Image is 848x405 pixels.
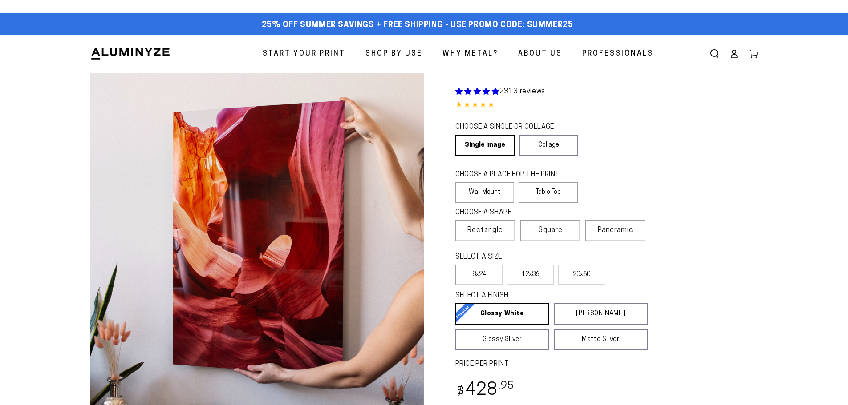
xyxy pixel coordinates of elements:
summary: Search our site [705,44,724,64]
span: About Us [518,48,562,60]
legend: SELECT A FINISH [455,291,626,301]
img: Aluminyze [90,47,170,60]
legend: CHOOSE A PLACE FOR THE PRINT [455,170,570,180]
a: About Us [511,42,569,66]
a: [PERSON_NAME] [554,303,648,325]
legend: CHOOSE A SHAPE [455,208,571,218]
a: Shop By Use [359,42,429,66]
div: 4.85 out of 5.0 stars [455,99,758,112]
a: Professionals [576,42,660,66]
a: Single Image [455,135,515,156]
label: PRICE PER PRINT [455,359,758,369]
sup: .95 [499,381,515,391]
span: Panoramic [598,227,633,234]
legend: CHOOSE A SINGLE OR COLLAGE [455,122,570,132]
label: 8x24 [455,265,503,285]
a: Glossy Silver [455,329,549,350]
label: Table Top [519,182,578,203]
a: Collage [519,135,578,156]
span: Why Metal? [442,48,498,60]
span: $ [457,386,464,398]
span: Shop By Use [365,48,422,60]
a: Why Metal? [436,42,505,66]
span: Square [538,225,563,236]
legend: SELECT A SIZE [455,252,576,262]
label: Wall Mount [455,182,515,203]
label: 12x36 [507,265,554,285]
span: Rectangle [467,225,503,236]
label: 20x60 [558,265,605,285]
span: 25% off Summer Savings + Free Shipping - Use Promo Code: SUMMER25 [262,20,573,30]
span: Professionals [582,48,653,60]
a: Matte Silver [554,329,648,350]
bdi: 428 [455,382,515,399]
span: Start Your Print [263,48,345,60]
a: Glossy White [455,303,549,325]
a: Start Your Print [256,42,352,66]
